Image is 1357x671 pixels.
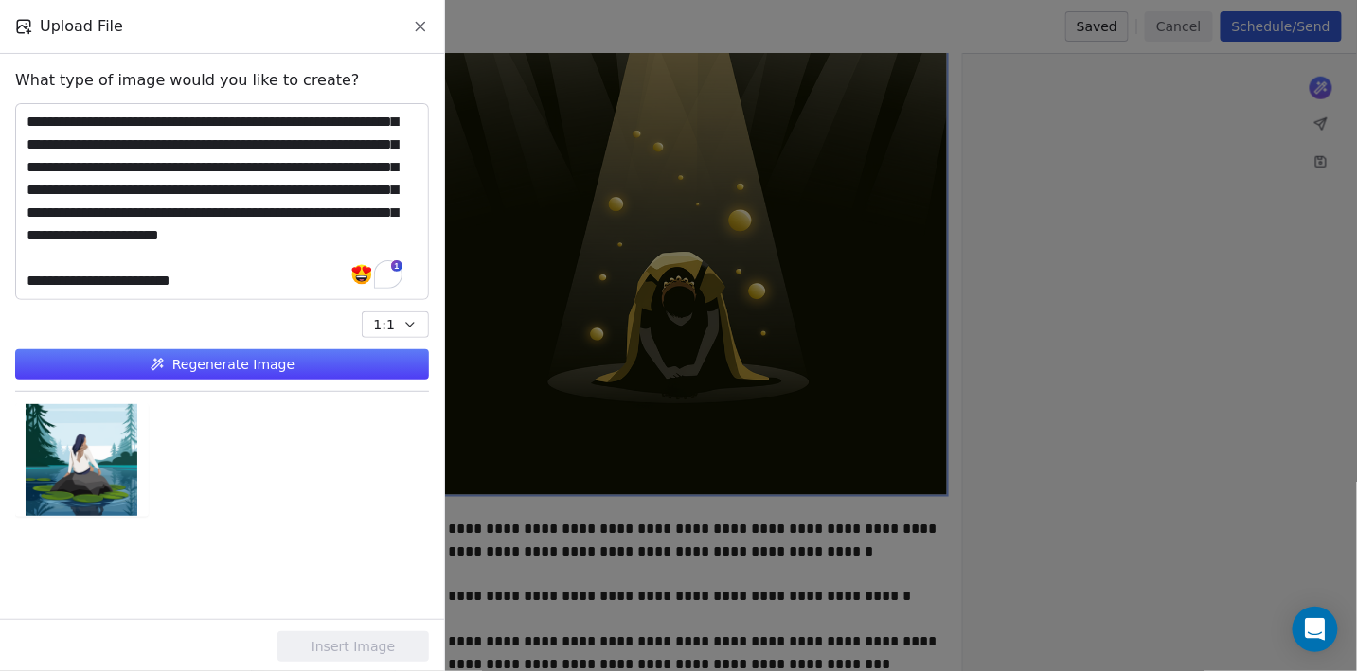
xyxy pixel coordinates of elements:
[16,104,428,299] textarea: To enrich screen reader interactions, please activate Accessibility in Grammarly extension settings
[277,631,429,662] button: Insert Image
[40,15,123,38] span: Upload File
[1293,607,1338,652] div: Open Intercom Messenger
[15,69,360,92] span: What type of image would you like to create?
[15,349,429,380] button: Regenerate Image
[373,315,395,335] span: 1:1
